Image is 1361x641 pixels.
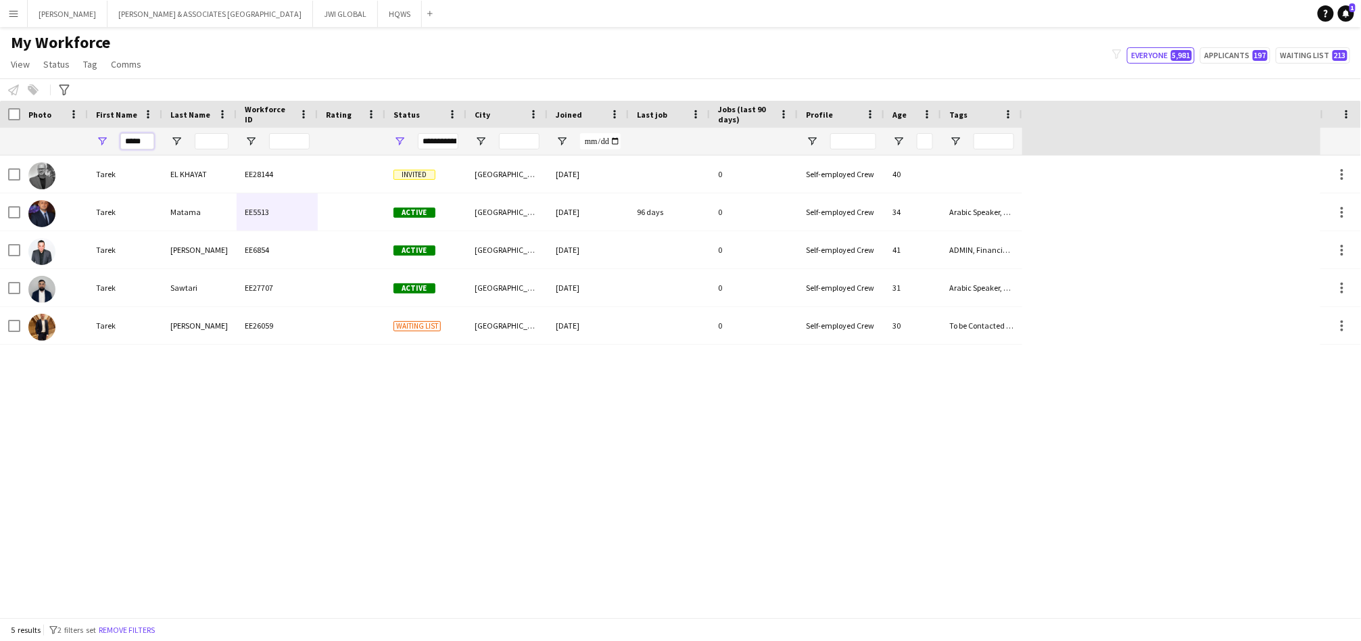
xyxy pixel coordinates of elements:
[548,156,629,193] div: [DATE]
[1333,50,1347,61] span: 213
[710,269,798,306] div: 0
[28,314,55,341] img: Tarek Tarek mohamed
[170,110,210,120] span: Last Name
[111,58,141,70] span: Comms
[269,133,310,149] input: Workforce ID Filter Input
[974,133,1014,149] input: Tags Filter Input
[237,307,318,344] div: EE26059
[28,162,55,189] img: Tarek EL KHAYAT
[393,283,435,293] span: Active
[56,82,72,98] app-action-btn: Advanced filters
[162,156,237,193] div: EL KHAYAT
[548,307,629,344] div: [DATE]
[245,104,293,124] span: Workforce ID
[237,231,318,268] div: EE6854
[237,156,318,193] div: EE28144
[28,200,55,227] img: Tarek Matama
[917,133,933,149] input: Age Filter Input
[108,1,313,27] button: [PERSON_NAME] & ASSOCIATES [GEOGRAPHIC_DATA]
[637,110,667,120] span: Last job
[798,269,884,306] div: Self-employed Crew
[941,231,1022,268] div: ADMIN, Financial & HR, Arabic Speaker, Conferences, Ceremonies & Exhibitions, Coordinator, Done B...
[170,135,183,147] button: Open Filter Menu
[467,156,548,193] div: [GEOGRAPHIC_DATA]
[28,276,55,303] img: Tarek Sawtari
[1350,3,1356,12] span: 1
[162,231,237,268] div: [PERSON_NAME]
[548,193,629,231] div: [DATE]
[96,135,108,147] button: Open Filter Menu
[195,133,229,149] input: Last Name Filter Input
[1338,5,1354,22] a: 1
[43,58,70,70] span: Status
[96,623,158,638] button: Remove filters
[96,110,137,120] span: First Name
[1253,50,1268,61] span: 197
[710,307,798,344] div: 0
[806,110,833,120] span: Profile
[78,55,103,73] a: Tag
[393,110,420,120] span: Status
[38,55,75,73] a: Status
[798,193,884,231] div: Self-employed Crew
[88,193,162,231] div: Tarek
[892,110,907,120] span: Age
[11,58,30,70] span: View
[1171,50,1192,61] span: 5,981
[1200,47,1270,64] button: Applicants197
[28,1,108,27] button: [PERSON_NAME]
[83,58,97,70] span: Tag
[1276,47,1350,64] button: Waiting list213
[88,307,162,344] div: Tarek
[884,156,941,193] div: 40
[5,55,35,73] a: View
[475,110,490,120] span: City
[941,269,1022,306] div: Arabic Speaker, Coordinator
[467,269,548,306] div: [GEOGRAPHIC_DATA]
[88,231,162,268] div: Tarek
[629,193,710,231] div: 96 days
[499,133,540,149] input: City Filter Input
[88,156,162,193] div: Tarek
[162,269,237,306] div: Sawtari
[11,32,110,53] span: My Workforce
[88,269,162,306] div: Tarek
[941,307,1022,344] div: To be Contacted By [PERSON_NAME]
[884,307,941,344] div: 30
[806,135,818,147] button: Open Filter Menu
[105,55,147,73] a: Comms
[718,104,773,124] span: Jobs (last 90 days)
[393,135,406,147] button: Open Filter Menu
[548,231,629,268] div: [DATE]
[892,135,905,147] button: Open Filter Menu
[237,193,318,231] div: EE5513
[393,208,435,218] span: Active
[467,231,548,268] div: [GEOGRAPHIC_DATA]
[949,110,968,120] span: Tags
[393,245,435,256] span: Active
[120,133,154,149] input: First Name Filter Input
[475,135,487,147] button: Open Filter Menu
[378,1,422,27] button: HQWS
[710,156,798,193] div: 0
[393,170,435,180] span: Invited
[162,193,237,231] div: Matama
[830,133,876,149] input: Profile Filter Input
[556,135,568,147] button: Open Filter Menu
[798,231,884,268] div: Self-employed Crew
[28,110,51,120] span: Photo
[580,133,621,149] input: Joined Filter Input
[710,231,798,268] div: 0
[237,269,318,306] div: EE27707
[884,193,941,231] div: 34
[467,193,548,231] div: [GEOGRAPHIC_DATA]
[57,625,96,635] span: 2 filters set
[393,321,441,331] span: Waiting list
[162,307,237,344] div: [PERSON_NAME]
[798,156,884,193] div: Self-employed Crew
[245,135,257,147] button: Open Filter Menu
[326,110,352,120] span: Rating
[556,110,582,120] span: Joined
[548,269,629,306] div: [DATE]
[941,193,1022,231] div: Arabic Speaker, Conferences, Ceremonies & Exhibitions, Coordinator, Done By [PERSON_NAME], Manage...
